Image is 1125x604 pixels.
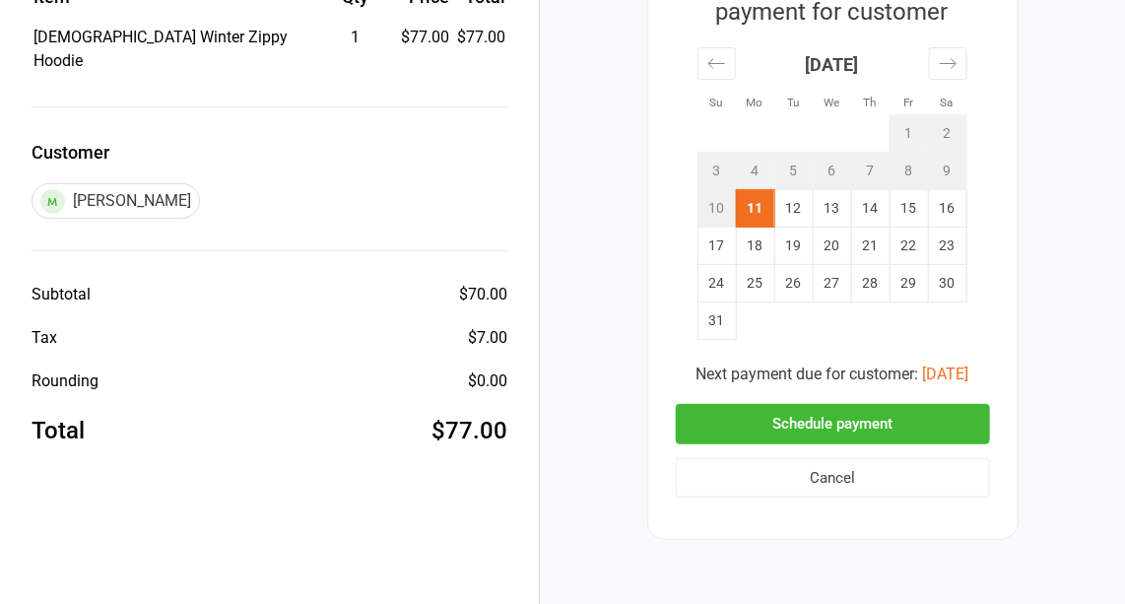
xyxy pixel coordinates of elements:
small: Fr [903,96,913,109]
div: $0.00 [468,369,507,393]
td: Friday, August 15, 2025 [890,190,928,228]
div: $7.00 [468,326,507,350]
small: Tu [787,96,799,109]
div: $77.00 [401,26,449,49]
td: Not available. Wednesday, August 6, 2025 [813,153,851,190]
td: Friday, August 22, 2025 [890,228,928,265]
td: Wednesday, August 13, 2025 [813,190,851,228]
label: Customer [32,139,507,166]
td: Saturday, August 30, 2025 [928,265,966,302]
div: $77.00 [431,413,507,448]
small: Su [710,96,723,109]
button: Schedule payment [676,404,990,444]
button: [DATE] [923,363,969,386]
td: Tuesday, August 26, 2025 [774,265,813,302]
span: [DEMOGRAPHIC_DATA] Winter Zippy Hoodie [33,28,288,70]
div: Move forward to switch to the next month. [929,47,967,80]
div: $70.00 [459,283,507,306]
div: Total [32,413,85,448]
strong: [DATE] [806,54,859,75]
td: Tuesday, August 12, 2025 [774,190,813,228]
small: We [824,96,839,109]
div: Next payment due for customer: [676,363,990,386]
td: Thursday, August 28, 2025 [851,265,890,302]
td: Selected. Monday, August 11, 2025 [736,190,774,228]
td: Not available. Tuesday, August 5, 2025 [774,153,813,190]
td: Not available. Saturday, August 9, 2025 [928,153,966,190]
small: Th [864,96,877,109]
div: Calendar [676,30,989,363]
td: Not available. Friday, August 8, 2025 [890,153,928,190]
div: 1 [310,26,399,49]
button: Cancel [676,458,990,499]
td: Not available. Sunday, August 3, 2025 [697,153,736,190]
td: Monday, August 18, 2025 [736,228,774,265]
td: Sunday, August 24, 2025 [697,265,736,302]
div: Subtotal [32,283,91,306]
div: [PERSON_NAME] [32,183,200,219]
td: Monday, August 25, 2025 [736,265,774,302]
td: Not available. Sunday, August 10, 2025 [697,190,736,228]
div: Move backward to switch to the previous month. [697,47,736,80]
div: Tax [32,326,57,350]
div: Rounding [32,369,99,393]
td: Not available. Saturday, August 2, 2025 [928,115,966,153]
td: Saturday, August 23, 2025 [928,228,966,265]
small: Mo [747,96,763,109]
td: $77.00 [457,26,505,73]
td: Tuesday, August 19, 2025 [774,228,813,265]
td: Wednesday, August 27, 2025 [813,265,851,302]
td: Not available. Thursday, August 7, 2025 [851,153,890,190]
small: Sa [941,96,954,109]
td: Saturday, August 16, 2025 [928,190,966,228]
td: Sunday, August 17, 2025 [697,228,736,265]
td: Wednesday, August 20, 2025 [813,228,851,265]
td: Friday, August 29, 2025 [890,265,928,302]
td: Not available. Monday, August 4, 2025 [736,153,774,190]
td: Thursday, August 21, 2025 [851,228,890,265]
td: Sunday, August 31, 2025 [697,302,736,340]
td: Not available. Friday, August 1, 2025 [890,115,928,153]
td: Thursday, August 14, 2025 [851,190,890,228]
